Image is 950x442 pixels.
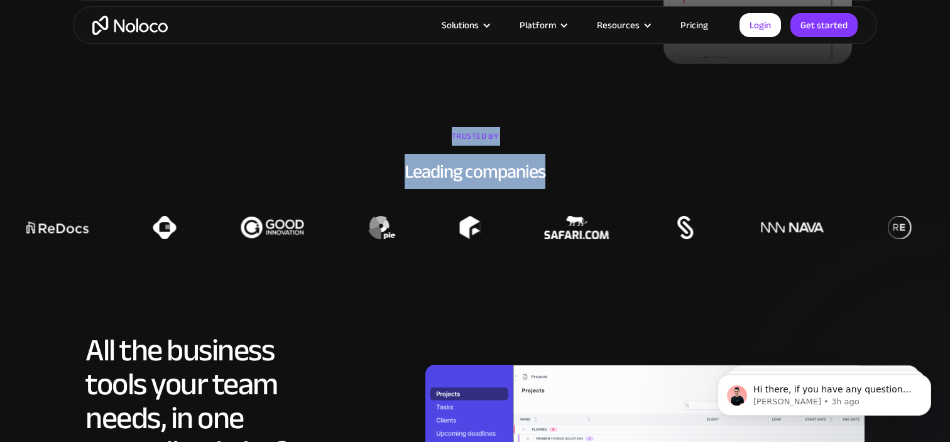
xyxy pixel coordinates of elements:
div: Solutions [426,17,504,33]
div: Resources [597,17,640,33]
div: Solutions [442,17,479,33]
div: Resources [581,17,665,33]
iframe: Intercom notifications message [699,348,950,436]
div: Platform [520,17,556,33]
a: Pricing [665,17,724,33]
div: Platform [504,17,581,33]
a: Login [740,13,781,37]
a: Get started [790,13,858,37]
a: home [92,16,168,35]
